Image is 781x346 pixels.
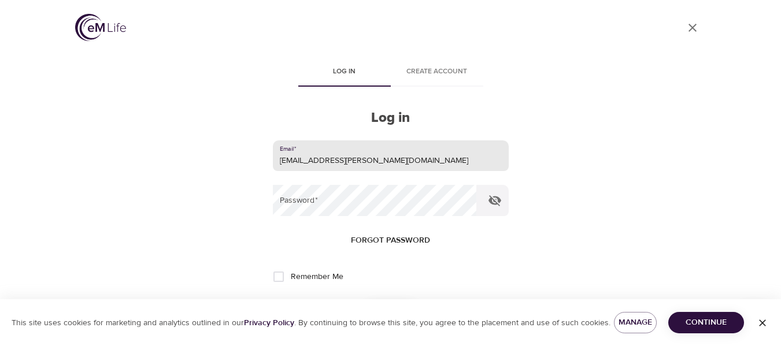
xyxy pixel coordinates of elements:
span: Continue [678,315,735,330]
a: close [679,14,706,42]
span: Manage [623,315,647,330]
h2: Log in [273,110,509,127]
button: Continue [668,312,744,333]
span: Forgot password [351,233,430,248]
button: Forgot password [346,230,435,251]
span: Create account [398,66,476,78]
span: Log in [305,66,384,78]
span: Remember Me [291,271,343,283]
div: disabled tabs example [273,59,509,87]
button: Manage [614,312,657,333]
img: logo [75,14,126,41]
a: Privacy Policy [244,318,294,328]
